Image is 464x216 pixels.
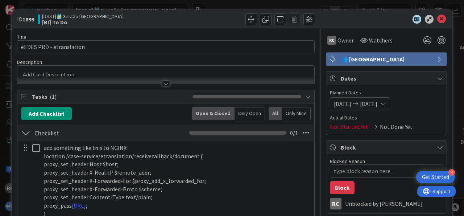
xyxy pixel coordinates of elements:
[192,107,235,120] div: Open & Closed
[345,200,443,207] div: Unblocked by [PERSON_NAME]
[369,36,393,45] span: Watchers
[235,107,265,120] div: Only Open
[380,122,413,131] span: Not Done Yet
[44,160,309,168] p: proxy_set_header Host $host;
[17,15,34,24] span: ID
[448,169,455,176] div: 4
[330,198,341,209] div: RC
[416,171,455,183] div: Open Get Started checklist, remaining modules: 4
[330,122,368,131] span: Not Started Yet
[341,143,434,152] span: Block
[42,13,124,19] span: [DSST]🎽Gestão [GEOGRAPHIC_DATA]
[42,19,124,25] b: [BI] To Do
[337,36,354,45] span: Owner
[44,152,309,160] p: location /case-service/etranslation/receivecallback/document {
[334,99,351,108] span: [DATE]
[17,34,26,40] label: Title
[330,114,443,122] span: Actual Dates
[72,202,86,209] a: [URL]
[269,107,282,120] div: All
[50,93,57,100] span: ( 1 )
[282,107,311,120] div: Only Mine
[341,74,434,83] span: Dates
[44,193,309,201] p: proxy_set_header Content-Type text/plain;
[330,181,355,194] button: Block
[44,201,309,210] p: proxy_pass ;
[341,55,434,64] span: 👥 [GEOGRAPHIC_DATA]
[327,36,336,45] div: RC
[17,40,315,53] input: type card name here...
[21,107,72,120] button: Add Checklist
[330,89,443,97] span: Planned Dates
[330,158,365,164] label: Blocked Reason
[44,144,309,152] p: add something like this to NGINX:
[422,174,449,181] div: Get Started
[22,16,34,23] b: 1899
[290,129,298,137] span: 0 / 1
[44,185,309,193] p: proxy_set_header X-Forwarded-Proto $scheme;
[32,126,153,139] input: Add Checklist...
[44,168,309,177] p: proxy_set_header X-Real-IP $remote_addr;
[17,59,42,65] span: Description
[44,177,309,185] p: proxy_set_header X-Forwarded-For $proxy_add_x_forwarded_for;
[360,99,377,108] span: [DATE]
[32,92,189,101] span: Tasks
[15,1,33,10] span: Support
